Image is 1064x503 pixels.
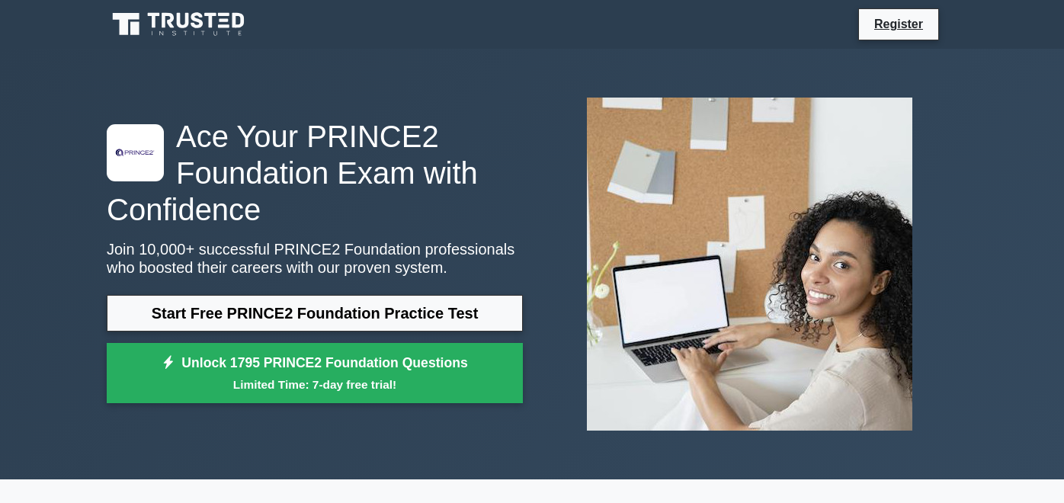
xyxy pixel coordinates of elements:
h1: Ace Your PRINCE2 Foundation Exam with Confidence [107,118,523,228]
a: Unlock 1795 PRINCE2 Foundation QuestionsLimited Time: 7-day free trial! [107,343,523,404]
p: Join 10,000+ successful PRINCE2 Foundation professionals who boosted their careers with our prove... [107,240,523,277]
small: Limited Time: 7-day free trial! [126,376,504,393]
a: Start Free PRINCE2 Foundation Practice Test [107,295,523,332]
a: Register [865,14,932,34]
